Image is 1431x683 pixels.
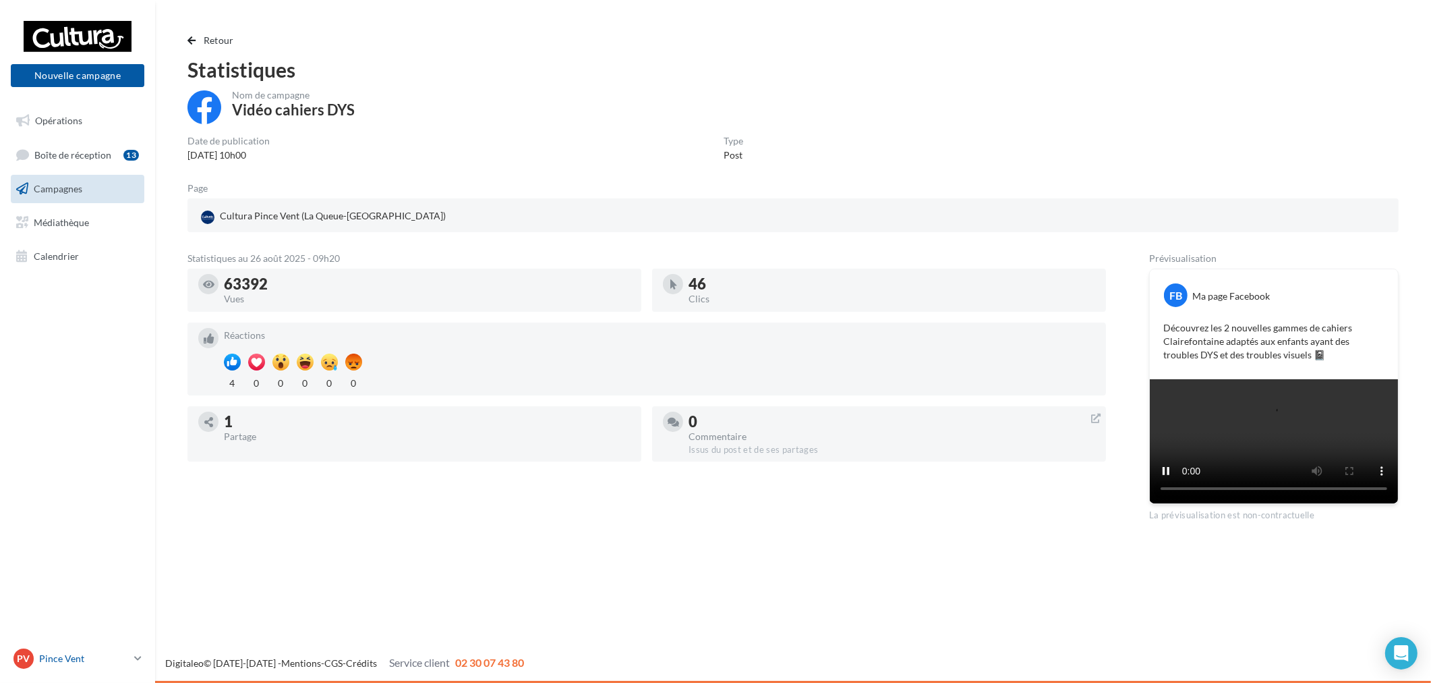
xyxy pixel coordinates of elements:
[8,209,147,237] a: Médiathèque
[232,103,355,117] div: Vidéo cahiers DYS
[689,432,1095,441] div: Commentaire
[1385,637,1418,670] div: Open Intercom Messenger
[455,656,524,669] span: 02 30 07 43 80
[11,646,144,672] a: PV Pince Vent
[34,148,111,160] span: Boîte de réception
[187,148,270,162] div: [DATE] 10h00
[345,374,362,390] div: 0
[224,374,241,390] div: 4
[224,414,631,429] div: 1
[689,444,1095,456] div: Issus du post et de ses partages
[34,183,82,194] span: Campagnes
[689,294,1095,304] div: Clics
[1163,321,1384,362] p: Découvrez les 2 nouvelles gammes de cahiers Clairefontaine adaptés aux enfants ayant des troubles...
[198,207,448,227] div: Cultura Pince Vent (La Queue-[GEOGRAPHIC_DATA])
[1192,290,1270,303] div: Ma page Facebook
[689,277,1095,292] div: 46
[389,656,450,669] span: Service client
[8,242,147,271] a: Calendrier
[187,136,270,146] div: Date de publication
[187,59,1399,80] div: Statistiques
[34,250,79,261] span: Calendrier
[187,254,1106,263] div: Statistiques au 26 août 2025 - 09h20
[224,294,631,304] div: Vues
[198,207,595,227] a: Cultura Pince Vent (La Queue-[GEOGRAPHIC_DATA])
[34,217,89,228] span: Médiathèque
[8,140,147,169] a: Boîte de réception13
[689,414,1095,429] div: 0
[724,136,743,146] div: Type
[165,657,524,669] span: © [DATE]-[DATE] - - -
[224,277,631,292] div: 63392
[297,374,314,390] div: 0
[272,374,289,390] div: 0
[187,32,239,49] button: Retour
[248,374,265,390] div: 0
[187,184,218,193] div: Page
[224,331,1095,340] div: Réactions
[724,148,743,162] div: Post
[18,652,30,665] span: PV
[224,432,631,441] div: Partage
[204,34,234,46] span: Retour
[232,90,355,100] div: Nom de campagne
[1149,504,1399,522] div: La prévisualisation est non-contractuelle
[346,657,377,669] a: Crédits
[8,107,147,135] a: Opérations
[321,374,338,390] div: 0
[123,150,139,161] div: 13
[1149,254,1399,263] div: Prévisualisation
[324,657,343,669] a: CGS
[8,175,147,203] a: Campagnes
[11,64,144,87] button: Nouvelle campagne
[35,115,82,126] span: Opérations
[281,657,321,669] a: Mentions
[1164,283,1188,307] div: FB
[39,652,129,665] p: Pince Vent
[165,657,204,669] a: Digitaleo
